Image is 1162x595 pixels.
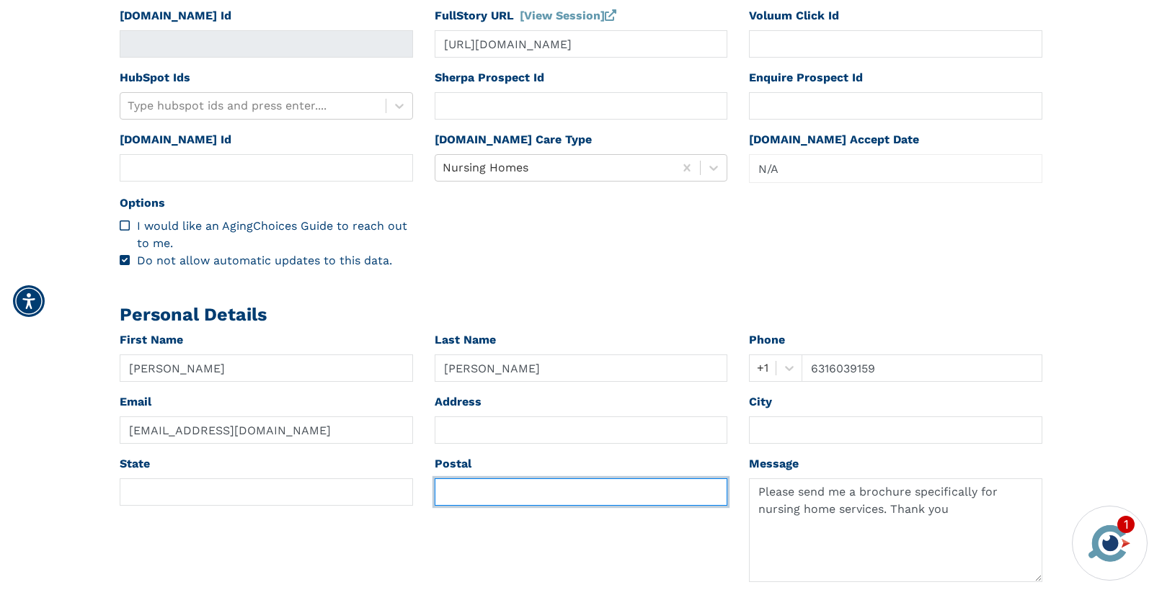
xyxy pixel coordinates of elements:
div: Do not allow automatic updates to this data. [120,252,413,269]
div: Accessibility Menu [13,285,45,317]
label: City [749,393,772,411]
h2: Personal Details [120,304,1042,326]
label: Options [120,194,165,212]
div: I would like an AgingChoices Guide to reach out to me. [137,218,413,252]
label: Email [120,393,151,411]
img: avatar [1085,519,1134,568]
label: First Name [120,331,183,349]
label: [DOMAIN_NAME] Accept Date [749,131,919,148]
label: Postal [435,455,471,473]
label: Enquire Prospect Id [749,69,863,86]
label: Voluum Click Id [749,7,839,24]
div: Do not allow automatic updates to this data. [137,252,413,269]
label: Address [435,393,482,411]
label: State [120,455,150,473]
div: Popover trigger [749,154,1042,183]
a: [View Session] [520,9,616,22]
label: HubSpot Ids [120,69,190,86]
label: Sherpa Prospect Id [435,69,544,86]
label: [DOMAIN_NAME] Id [120,131,231,148]
textarea: Please send me a brochure specifically for nursing home services. Thank you [749,478,1042,582]
label: [DOMAIN_NAME] Id [120,7,231,24]
label: [DOMAIN_NAME] Care Type [435,131,592,148]
label: FullStory URL [435,7,616,24]
label: Message [749,455,799,473]
label: Phone [749,331,785,349]
label: Last Name [435,331,496,349]
div: 1 [1117,516,1135,533]
div: I would like an AgingChoices Guide to reach out to me. [120,218,413,252]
